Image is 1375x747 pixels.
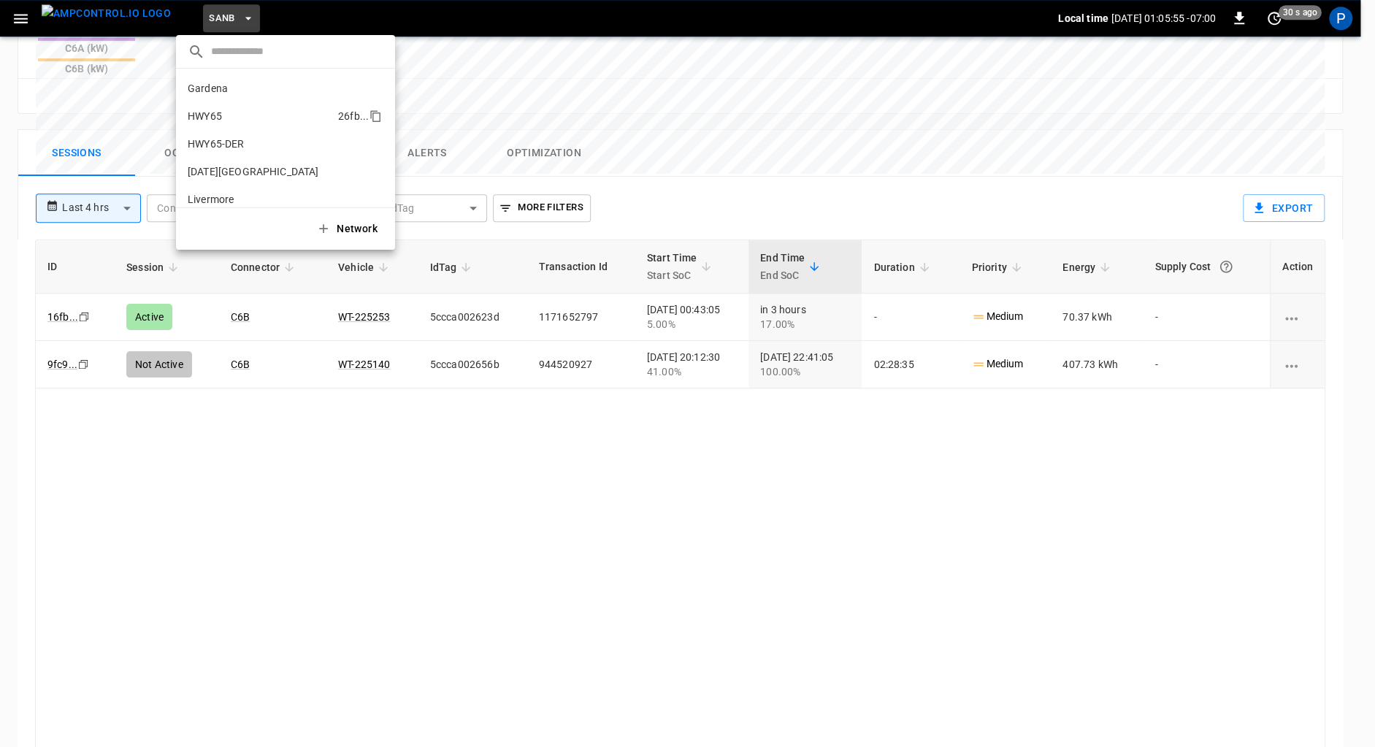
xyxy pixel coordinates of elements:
[368,107,384,125] div: copy
[188,192,332,207] p: Livermore
[188,81,331,96] p: Gardena
[188,109,332,123] p: HWY65
[188,137,323,151] p: HWY65-DER
[307,214,389,244] button: Network
[188,164,332,179] p: [DATE][GEOGRAPHIC_DATA]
